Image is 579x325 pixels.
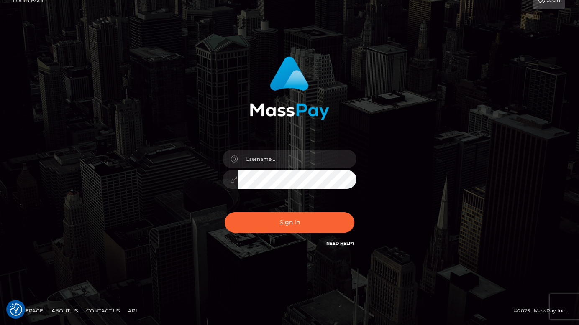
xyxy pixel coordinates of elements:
[83,304,123,317] a: Contact Us
[225,212,354,233] button: Sign in
[326,241,354,246] a: Need Help?
[125,304,141,317] a: API
[238,150,356,168] input: Username...
[10,303,22,316] img: Revisit consent button
[514,306,573,315] div: © 2025 , MassPay Inc.
[10,303,22,316] button: Consent Preferences
[250,56,329,120] img: MassPay Login
[48,304,81,317] a: About Us
[9,304,46,317] a: Homepage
